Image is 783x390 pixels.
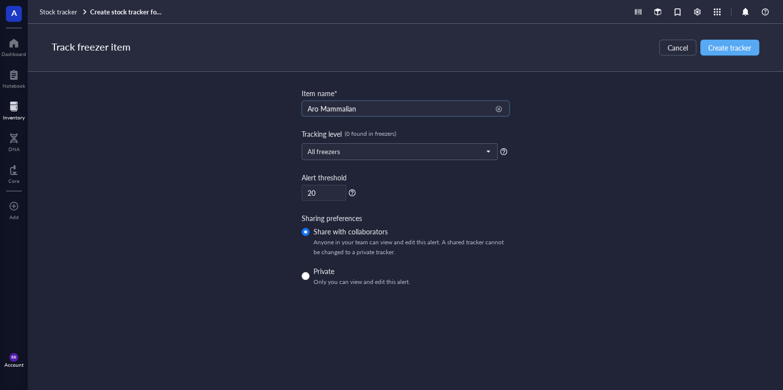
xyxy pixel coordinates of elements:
button: Create tracker [700,40,759,56]
div: Inventory [3,114,25,120]
span: Create tracker [708,44,751,52]
div: Anyone in your team can view and edit this alert. A shared tracker cannot be changed to a private... [313,237,506,257]
a: Inventory [3,99,25,120]
span: All freezers [308,147,490,156]
div: Core [8,178,19,184]
a: Notebook [2,67,25,89]
div: Dashboard [1,51,26,57]
div: Notebook [2,83,25,89]
span: Stock tracker [40,7,77,16]
span: RR [11,355,16,359]
div: Track freezer item [52,40,131,56]
span: Share with collaborators [310,225,510,257]
div: Only you can view and edit this alert. [313,277,410,287]
div: Tracking level [302,128,342,139]
div: (0 found in freezers) [345,129,396,139]
div: Item name* [302,88,510,99]
span: Cancel [668,44,688,52]
a: Stock tracker [40,7,88,16]
span: Private [310,265,414,287]
div: Sharing preferences [302,213,510,223]
a: DNA [8,130,20,152]
span: A [11,6,17,19]
div: Alert threshold [302,172,510,183]
div: DNA [8,146,20,152]
button: Cancel [659,40,696,56]
a: Dashboard [1,35,26,57]
div: Account [4,362,24,368]
div: Add [9,214,19,220]
a: Core [8,162,19,184]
